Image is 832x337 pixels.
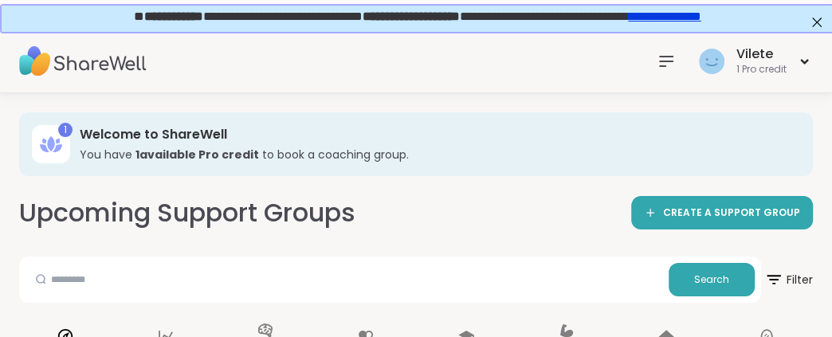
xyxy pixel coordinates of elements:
[663,206,800,220] span: CREATE A SUPPORT GROUP
[80,126,791,143] h3: Welcome to ShareWell
[736,63,787,76] div: 1 Pro credit
[669,263,755,296] button: Search
[764,261,813,299] span: Filter
[19,195,355,231] h2: Upcoming Support Groups
[764,257,813,303] button: Filter
[58,123,73,137] div: 1
[80,147,791,163] h3: You have to book a coaching group.
[694,272,729,287] span: Search
[736,45,787,63] div: Vilete
[699,49,724,74] img: Vilete
[19,33,147,89] img: ShareWell Nav Logo
[631,196,813,229] a: CREATE A SUPPORT GROUP
[135,147,259,163] b: 1 available Pro credit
